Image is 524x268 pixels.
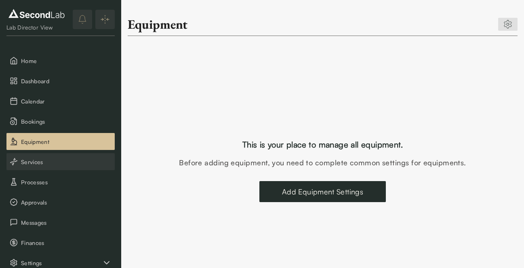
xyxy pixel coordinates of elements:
[259,181,386,202] a: Add Equipment Settings
[6,194,115,211] button: Approvals
[95,10,115,29] button: Expand/Collapse sidebar
[21,77,112,85] span: Dashboard
[6,133,115,150] button: Equipment
[498,18,518,31] a: Equipment settings
[21,57,112,65] span: Home
[21,198,112,207] span: Approvals
[6,93,115,110] button: Calendar
[21,178,112,186] span: Processes
[6,153,115,170] button: Services
[6,214,115,231] button: Messages
[21,117,112,126] span: Bookings
[6,52,115,69] button: Home
[6,173,115,190] button: Processes
[6,234,115,251] button: Finances
[21,259,102,267] span: Settings
[179,139,466,151] h5: This is your place to manage all equipment.
[6,7,67,20] img: logo
[6,23,67,32] div: Lab Director View
[21,218,112,227] span: Messages
[21,158,112,166] span: Services
[73,10,92,29] button: notifications
[6,113,115,130] button: Bookings
[6,72,115,89] button: Dashboard
[21,238,112,247] span: Finances
[21,97,112,106] span: Calendar
[179,157,466,168] div: Before adding equipment, you need to complete common settings for equipments.
[128,16,187,32] h2: Equipment
[21,137,112,146] span: Equipment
